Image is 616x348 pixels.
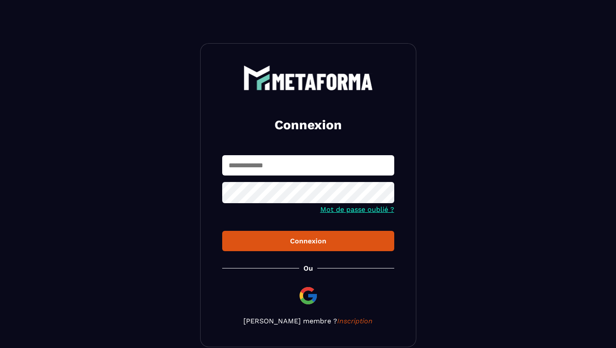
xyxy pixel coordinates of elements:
[337,317,373,325] a: Inscription
[303,264,313,272] p: Ou
[222,317,394,325] p: [PERSON_NAME] membre ?
[222,231,394,251] button: Connexion
[233,116,384,134] h2: Connexion
[229,237,387,245] div: Connexion
[243,65,373,90] img: logo
[298,285,319,306] img: google
[222,65,394,90] a: logo
[320,205,394,214] a: Mot de passe oublié ?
